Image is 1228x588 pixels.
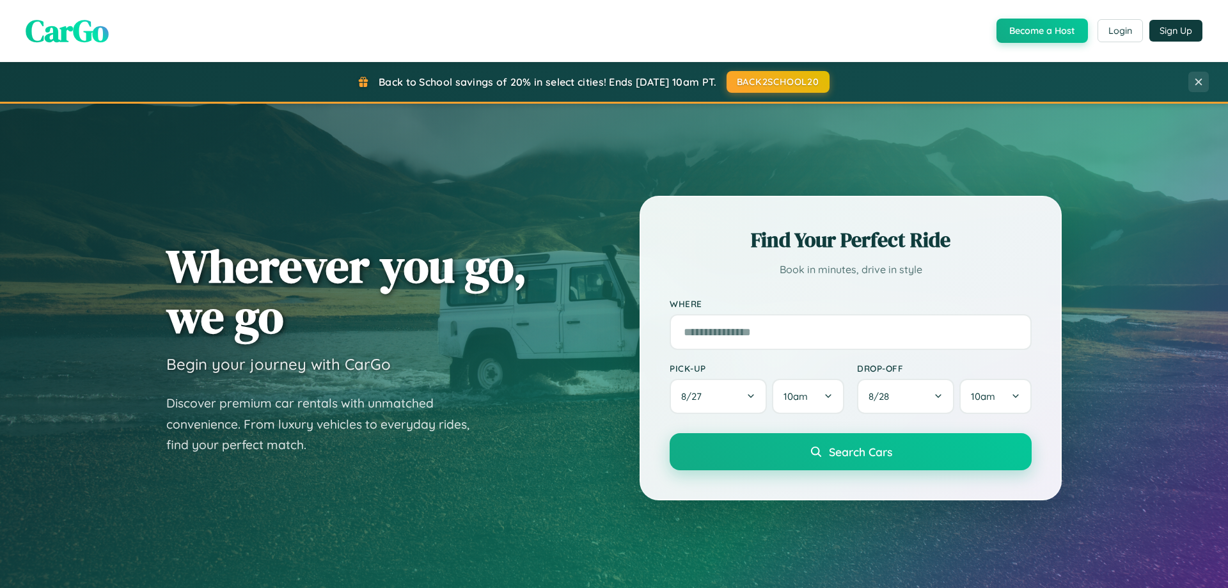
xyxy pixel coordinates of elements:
span: 8 / 28 [869,390,895,402]
label: Pick-up [670,363,844,374]
button: 10am [959,379,1032,414]
h3: Begin your journey with CarGo [166,354,391,374]
h1: Wherever you go, we go [166,241,527,342]
h2: Find Your Perfect Ride [670,226,1032,254]
button: BACK2SCHOOL20 [727,71,830,93]
button: 8/27 [670,379,767,414]
button: Login [1098,19,1143,42]
span: Search Cars [829,445,892,459]
button: Sign Up [1149,20,1202,42]
span: Back to School savings of 20% in select cities! Ends [DATE] 10am PT. [379,75,716,88]
span: 10am [783,390,808,402]
span: CarGo [26,10,109,52]
p: Book in minutes, drive in style [670,260,1032,279]
span: 10am [971,390,995,402]
label: Drop-off [857,363,1032,374]
button: 8/28 [857,379,954,414]
button: 10am [772,379,844,414]
p: Discover premium car rentals with unmatched convenience. From luxury vehicles to everyday rides, ... [166,393,486,456]
button: Become a Host [996,19,1088,43]
span: 8 / 27 [681,390,708,402]
label: Where [670,298,1032,309]
button: Search Cars [670,433,1032,470]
